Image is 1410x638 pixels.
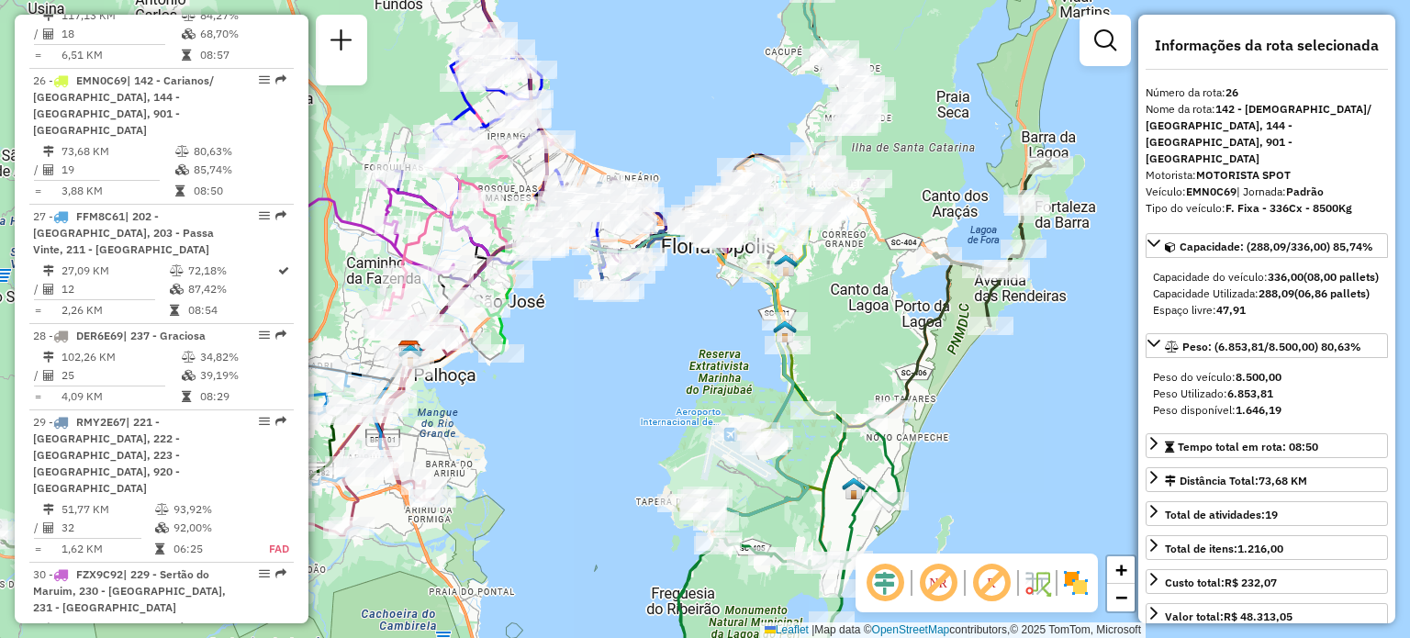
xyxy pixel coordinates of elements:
[33,567,226,614] span: | 229 - Sertão do Maruim, 230 - [GEOGRAPHIC_DATA], 231 - [GEOGRAPHIC_DATA]
[33,540,42,558] td: =
[1146,535,1388,560] a: Total de itens:1.216,00
[765,623,809,636] a: Leaflet
[1146,333,1388,358] a: Peso: (6.853,81/8.500,00) 80,63%
[33,182,42,200] td: =
[1146,362,1388,426] div: Peso: (6.853,81/8.500,00) 80,63%
[1153,302,1381,319] div: Espaço livre:
[193,182,285,200] td: 08:50
[1227,386,1273,400] strong: 6.853,81
[199,387,286,406] td: 08:29
[199,348,286,366] td: 34,82%
[123,329,206,342] span: | 237 - Graciosa
[760,622,1146,638] div: Map data © contributors,© 2025 TomTom, Microsoft
[774,253,798,277] img: Ilha Centro
[193,161,285,179] td: 85,74%
[1061,568,1091,598] img: Exibir/Ocultar setores
[43,352,54,363] i: Distância Total
[61,387,181,406] td: 4,09 KM
[1107,584,1135,611] a: Zoom out
[259,210,270,221] em: Opções
[275,330,286,341] em: Rota exportada
[173,519,249,537] td: 92,00%
[170,265,184,276] i: % de utilização do peso
[199,25,286,43] td: 68,70%
[182,28,196,39] i: % de utilização da cubagem
[1153,370,1281,384] span: Peso do veículo:
[1237,185,1324,198] span: | Jornada:
[43,28,54,39] i: Total de Atividades
[1146,84,1388,101] div: Número da rota:
[259,568,270,579] em: Opções
[199,366,286,385] td: 39,19%
[278,265,289,276] i: Rota otimizada
[1146,102,1371,165] strong: 142 - [DEMOGRAPHIC_DATA]/ [GEOGRAPHIC_DATA], 144 - [GEOGRAPHIC_DATA], 901 - [GEOGRAPHIC_DATA]
[259,330,270,341] em: Opções
[1165,575,1277,591] div: Custo total:
[61,182,174,200] td: 3,88 KM
[1236,370,1281,384] strong: 8.500,00
[1236,403,1281,417] strong: 1.646,19
[33,415,180,495] span: 29 -
[43,284,54,295] i: Total de Atividades
[275,568,286,579] em: Rota exportada
[33,280,42,298] td: /
[969,561,1013,605] span: Exibir rótulo
[259,416,270,427] em: Opções
[33,46,42,64] td: =
[1146,262,1388,326] div: Capacidade: (288,09/336,00) 85,74%
[1153,269,1381,285] div: Capacidade do veículo:
[33,209,214,256] span: | 202 - [GEOGRAPHIC_DATA], 203 - Passa Vinte, 211 - [GEOGRAPHIC_DATA]
[1146,200,1388,217] div: Tipo do veículo:
[61,500,154,519] td: 51,77 KM
[1146,37,1388,54] h4: Informações da rota selecionada
[76,567,123,581] span: FZX9C92
[199,6,286,25] td: 84,27%
[773,319,797,343] img: FAD - Pirajubae
[1165,609,1292,625] div: Valor total:
[175,623,189,634] i: % de utilização do peso
[43,504,54,515] i: Distância Total
[61,540,154,558] td: 1,62 KM
[1107,556,1135,584] a: Zoom in
[182,391,191,402] i: Tempo total em rota
[33,301,42,319] td: =
[397,340,421,364] img: CDD Florianópolis
[43,164,54,175] i: Total de Atividades
[182,352,196,363] i: % de utilização do peso
[61,6,181,25] td: 117,13 KM
[1146,467,1388,492] a: Distância Total:73,68 KM
[43,370,54,381] i: Total de Atividades
[1146,603,1388,628] a: Valor total:R$ 48.313,05
[1225,201,1352,215] strong: F. Fixa - 336Cx - 8500Kg
[1087,22,1124,59] a: Exibir filtros
[155,504,169,515] i: % de utilização do peso
[193,620,285,638] td: 71,57%
[259,74,270,85] em: Opções
[33,567,226,614] span: 30 -
[155,522,169,533] i: % de utilização da cubagem
[173,500,249,519] td: 93,92%
[1146,101,1388,167] div: Nome da rota:
[155,543,164,554] i: Tempo total em rota
[275,74,286,85] em: Rota exportada
[863,561,907,605] span: Ocultar deslocamento
[398,343,422,367] img: 712 UDC Full Palhoça
[175,146,189,157] i: % de utilização do peso
[61,161,174,179] td: 19
[61,46,181,64] td: 6,51 KM
[61,280,169,298] td: 12
[1225,576,1277,589] strong: R$ 232,07
[187,280,276,298] td: 87,42%
[1146,184,1388,200] div: Veículo:
[61,142,174,161] td: 73,68 KM
[43,623,54,634] i: Distância Total
[33,209,214,256] span: 27 -
[33,73,214,137] span: 26 -
[33,73,214,137] span: | 142 - Carianos/ [GEOGRAPHIC_DATA], 144 - [GEOGRAPHIC_DATA], 901 - [GEOGRAPHIC_DATA]
[275,210,286,221] em: Rota exportada
[187,301,276,319] td: 08:54
[33,161,42,179] td: /
[1153,402,1381,419] div: Peso disponível:
[1196,168,1291,182] strong: MOTORISTA SPOT
[1146,167,1388,184] div: Motorista:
